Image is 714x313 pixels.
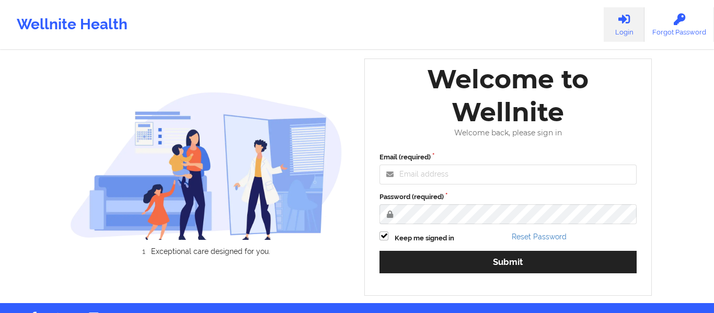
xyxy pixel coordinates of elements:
div: Welcome to Wellnite [372,63,644,129]
a: Reset Password [512,233,567,241]
a: Login [604,7,644,42]
a: Forgot Password [644,7,714,42]
button: Submit [379,251,637,273]
li: Exceptional care designed for you. [79,247,342,256]
label: Password (required) [379,192,637,202]
label: Keep me signed in [395,233,454,244]
img: wellnite-auth-hero_200.c722682e.png [70,91,343,239]
div: Welcome back, please sign in [372,129,644,137]
label: Email (required) [379,152,637,163]
input: Email address [379,165,637,184]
